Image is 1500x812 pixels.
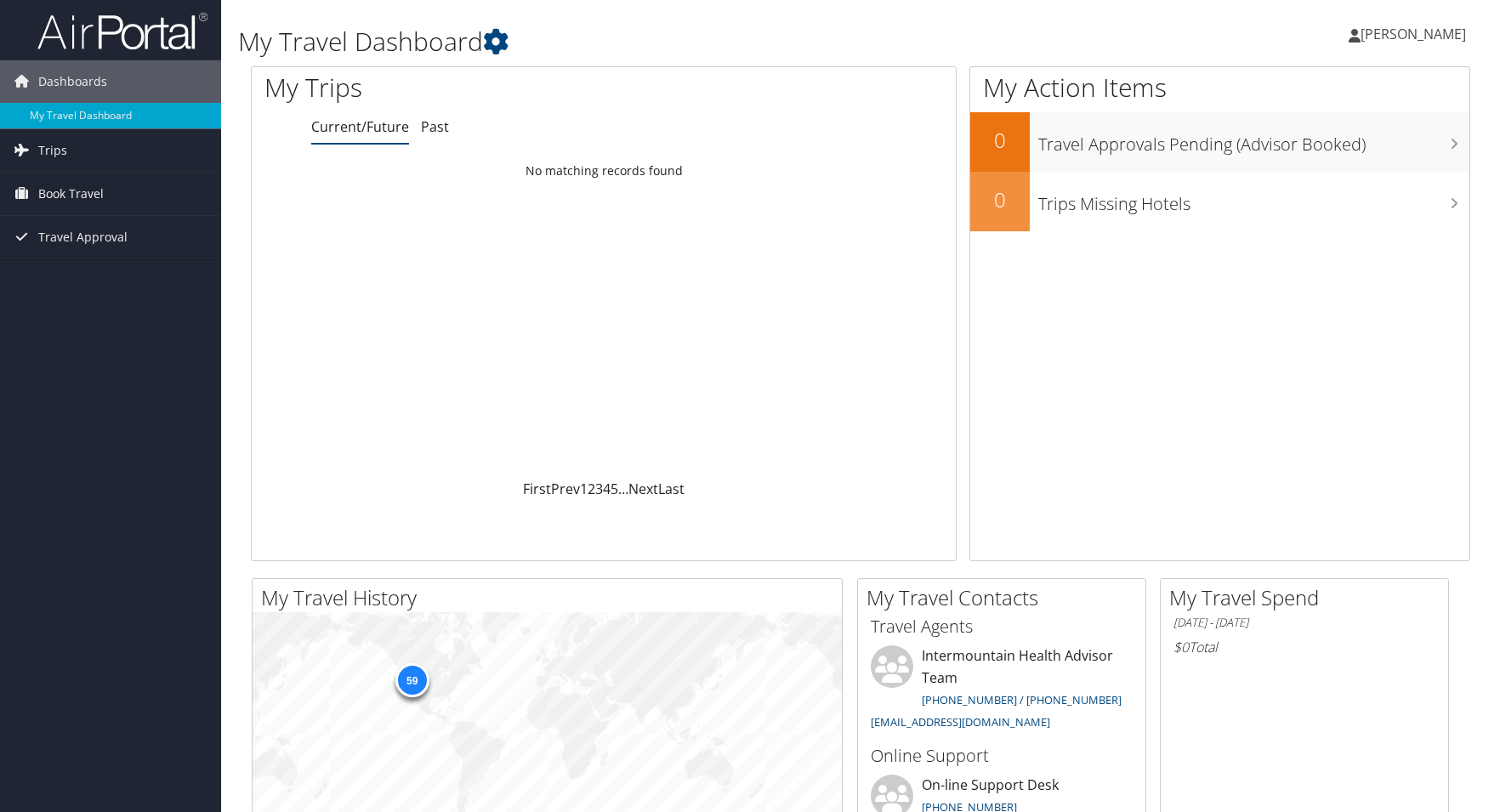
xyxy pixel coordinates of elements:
[264,70,650,105] h1: My Trips
[311,117,409,136] a: Current/Future
[588,480,595,498] a: 2
[551,480,580,498] a: Prev
[580,480,588,498] a: 1
[1349,9,1483,60] a: [PERSON_NAME]
[618,480,628,498] span: …
[970,112,1469,172] a: 0Travel Approvals Pending (Advisor Booked)
[871,744,1133,768] h3: Online Support
[395,663,429,697] div: 59
[261,583,842,612] h2: My Travel History
[970,126,1030,155] h2: 0
[421,117,449,136] a: Past
[1173,615,1435,631] h6: [DATE] - [DATE]
[238,24,1068,60] h1: My Travel Dashboard
[38,173,104,215] span: Book Travel
[628,480,658,498] a: Next
[252,156,956,186] td: No matching records found
[866,583,1145,612] h2: My Travel Contacts
[970,172,1469,231] a: 0Trips Missing Hotels
[37,11,207,51] img: airportal-logo.png
[1038,124,1469,156] h3: Travel Approvals Pending (Advisor Booked)
[611,480,618,498] a: 5
[1361,25,1466,43] span: [PERSON_NAME]
[922,692,1122,707] a: [PHONE_NUMBER] / [PHONE_NUMBER]
[970,70,1469,105] h1: My Action Items
[38,129,67,172] span: Trips
[38,216,128,258] span: Travel Approval
[1038,184,1469,216] h3: Trips Missing Hotels
[871,615,1133,639] h3: Travel Agents
[1173,638,1435,656] h6: Total
[970,185,1030,214] h2: 0
[658,480,685,498] a: Last
[595,480,603,498] a: 3
[1169,583,1448,612] h2: My Travel Spend
[871,714,1050,730] a: [EMAIL_ADDRESS][DOMAIN_NAME]
[603,480,611,498] a: 4
[523,480,551,498] a: First
[38,60,107,103] span: Dashboards
[1173,638,1189,656] span: $0
[862,645,1141,736] li: Intermountain Health Advisor Team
